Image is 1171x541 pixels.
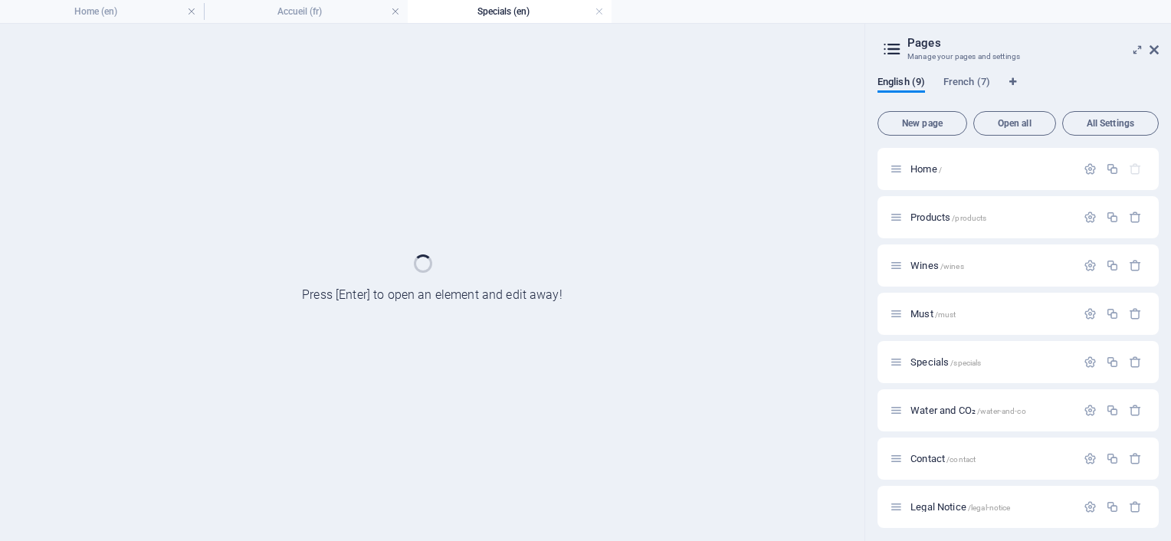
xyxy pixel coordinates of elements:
[946,455,976,464] span: /contact
[906,357,1076,367] div: Specials/specials
[952,214,986,222] span: /products
[910,453,976,464] span: Click to open page
[939,166,942,174] span: /
[906,261,1076,270] div: Wines/wines
[1129,259,1142,272] div: Remove
[906,502,1076,512] div: Legal Notice/legal-notice
[906,164,1076,174] div: Home/
[977,407,1026,415] span: /water-and-co
[1129,162,1142,175] div: The startpage cannot be deleted
[910,260,964,271] span: Wines
[1106,259,1119,272] div: Duplicate
[1106,404,1119,417] div: Duplicate
[906,405,1076,415] div: Water and CO₂/water-and-co
[877,73,925,94] span: English (9)
[1129,356,1142,369] div: Remove
[1129,307,1142,320] div: Remove
[1084,162,1097,175] div: Settings
[910,211,986,223] span: Products
[907,50,1128,64] h3: Manage your pages and settings
[877,76,1159,105] div: Language Tabs
[1106,356,1119,369] div: Duplicate
[910,308,956,320] span: Must
[910,501,1010,513] span: Click to open page
[1084,307,1097,320] div: Settings
[910,356,981,368] span: Specials
[906,454,1076,464] div: Contact/contact
[1106,500,1119,513] div: Duplicate
[935,310,956,319] span: /must
[943,73,990,94] span: French (7)
[1129,452,1142,465] div: Remove
[940,262,964,270] span: /wines
[1084,500,1097,513] div: Settings
[884,119,960,128] span: New page
[1129,500,1142,513] div: Remove
[910,163,942,175] span: Home
[950,359,981,367] span: /specials
[1084,356,1097,369] div: Settings
[906,212,1076,222] div: Products/products
[1129,404,1142,417] div: Remove
[1106,307,1119,320] div: Duplicate
[1129,211,1142,224] div: Remove
[1084,452,1097,465] div: Settings
[408,3,612,20] h4: Specials (en)
[877,111,967,136] button: New page
[1069,119,1152,128] span: All Settings
[1106,162,1119,175] div: Duplicate
[980,119,1049,128] span: Open all
[1084,259,1097,272] div: Settings
[973,111,1056,136] button: Open all
[1084,211,1097,224] div: Settings
[907,36,1159,50] h2: Pages
[1084,404,1097,417] div: Settings
[1062,111,1159,136] button: All Settings
[1106,452,1119,465] div: Duplicate
[968,503,1011,512] span: /legal-notice
[1106,211,1119,224] div: Duplicate
[910,405,1026,416] span: Click to open page
[906,309,1076,319] div: Must/must
[204,3,408,20] h4: Accueil (fr)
